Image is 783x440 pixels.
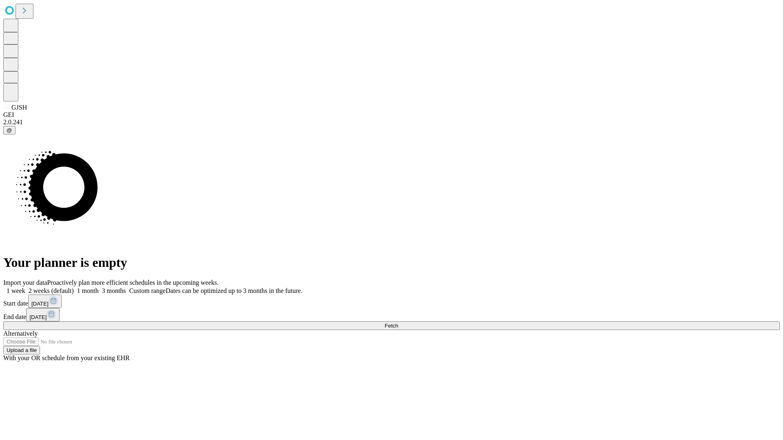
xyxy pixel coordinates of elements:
h1: Your planner is empty [3,255,780,270]
button: @ [3,126,15,134]
span: 1 month [77,287,99,294]
button: [DATE] [26,308,60,321]
span: Proactively plan more efficient schedules in the upcoming weeks. [47,279,219,286]
span: [DATE] [29,314,46,320]
button: Fetch [3,321,780,330]
span: [DATE] [31,301,49,307]
span: @ [7,127,12,133]
span: Custom range [129,287,166,294]
span: Alternatively [3,330,38,337]
div: Start date [3,295,780,308]
div: 2.0.241 [3,119,780,126]
span: 3 months [102,287,126,294]
div: End date [3,308,780,321]
span: Import your data [3,279,47,286]
div: GEI [3,111,780,119]
span: Fetch [385,323,398,329]
span: Dates can be optimized up to 3 months in the future. [166,287,302,294]
button: [DATE] [28,295,62,308]
span: With your OR schedule from your existing EHR [3,354,130,361]
span: 1 week [7,287,25,294]
span: GJSH [11,104,27,111]
button: Upload a file [3,346,40,354]
span: 2 weeks (default) [29,287,74,294]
